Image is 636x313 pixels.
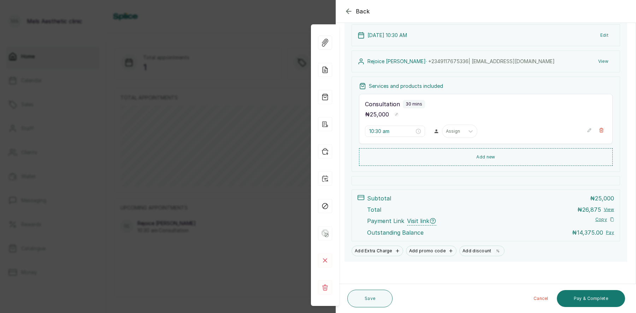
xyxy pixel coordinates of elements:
[367,205,381,214] p: Total
[370,111,389,118] span: 25,000
[359,148,613,166] button: Add new
[572,228,603,237] p: ₦14,375.00
[428,58,555,64] span: +234 9117675336 | [EMAIL_ADDRESS][DOMAIN_NAME]
[407,217,436,225] span: Visit link
[365,100,400,108] p: Consultation
[557,290,625,307] button: Pay & Complete
[604,207,614,212] button: View
[459,246,505,256] button: Add discount
[344,7,370,16] button: Back
[606,230,614,235] button: Pay
[367,217,404,225] span: Payment Link
[367,58,555,65] p: Rejoice [PERSON_NAME] ·
[347,290,393,307] button: Save
[595,195,614,202] span: 25,000
[406,101,422,107] p: 30 mins
[367,32,407,39] p: [DATE] 10:30 AM
[593,55,614,68] button: View
[369,83,443,90] p: Services and products included
[595,217,614,222] button: Copy
[369,127,414,135] input: Select time
[406,246,457,256] button: Add promo code
[367,228,424,237] p: Outstanding Balance
[356,7,370,16] span: Back
[528,290,554,307] button: Cancel
[352,246,403,256] button: Add Extra Charge
[577,205,601,214] p: ₦
[365,110,389,119] p: ₦
[582,206,601,213] span: 26,875
[595,29,614,42] button: Edit
[367,194,391,203] p: Subtotal
[590,194,614,203] p: ₦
